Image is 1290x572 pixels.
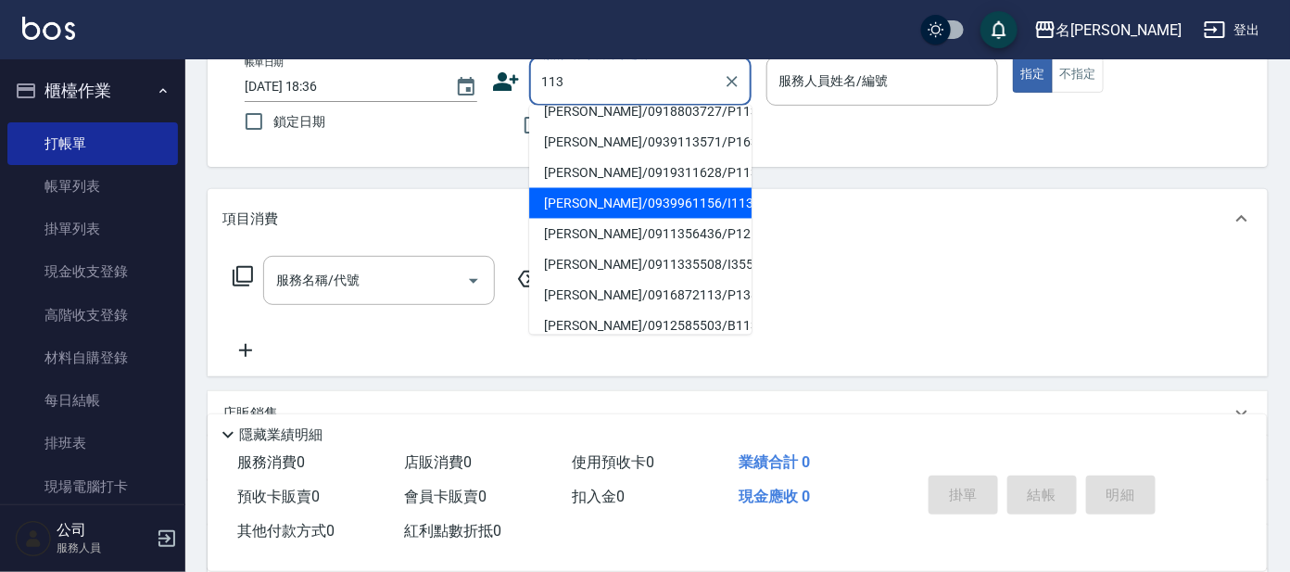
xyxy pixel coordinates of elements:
span: 店販消費 0 [405,453,473,471]
span: 扣入金 0 [572,488,625,505]
a: 現金收支登錄 [7,250,178,293]
div: 名[PERSON_NAME] [1056,19,1182,42]
input: YYYY/MM/DD hh:mm [245,71,436,102]
li: [PERSON_NAME]/0916872113/P1384 [529,280,752,311]
button: 不指定 [1052,57,1104,93]
p: 隱藏業績明細 [239,426,322,445]
img: Logo [22,17,75,40]
a: 打帳單 [7,122,178,165]
button: Open [459,266,488,296]
li: [PERSON_NAME]/0919311628/P1138 [529,158,752,188]
div: 店販銷售 [208,391,1268,436]
li: [PERSON_NAME]/0911356436/P1259 [529,219,752,249]
button: 登出 [1196,13,1268,47]
button: Choose date, selected date is 2025-08-14 [444,65,488,109]
p: 項目消費 [222,210,278,229]
h5: 公司 [57,521,151,540]
li: [PERSON_NAME]/0918803727/P1131 [529,96,752,127]
span: 使用預收卡 0 [572,453,654,471]
div: 項目消費 [208,189,1268,248]
span: 鎖定日期 [273,112,325,132]
a: 掛單列表 [7,208,178,250]
a: 帳單列表 [7,165,178,208]
li: [PERSON_NAME]/0911335508/I355 [529,249,752,280]
span: 現金應收 0 [740,488,811,505]
span: 紅利點數折抵 0 [405,522,502,540]
a: 排班表 [7,422,178,464]
button: save [980,11,1018,48]
button: 指定 [1013,57,1053,93]
span: 業績合計 0 [740,453,811,471]
button: 名[PERSON_NAME] [1027,11,1189,49]
li: [PERSON_NAME]/0939113571/P1631 [529,127,752,158]
a: 材料自購登錄 [7,337,178,379]
label: 帳單日期 [245,56,284,70]
span: 服務消費 0 [237,453,305,471]
span: 會員卡販賣 0 [405,488,487,505]
p: 店販銷售 [222,404,278,424]
a: 每日結帳 [7,379,178,422]
li: [PERSON_NAME]/0939961156/I113 [529,188,752,219]
a: 高階收支登錄 [7,294,178,337]
a: 現場電腦打卡 [7,465,178,508]
img: Person [15,520,52,557]
button: 櫃檯作業 [7,67,178,115]
li: [PERSON_NAME]/0912585503/B113 [529,311,752,341]
span: 預收卡販賣 0 [237,488,320,505]
button: Clear [719,69,745,95]
p: 服務人員 [57,540,151,556]
span: 其他付款方式 0 [237,522,335,540]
